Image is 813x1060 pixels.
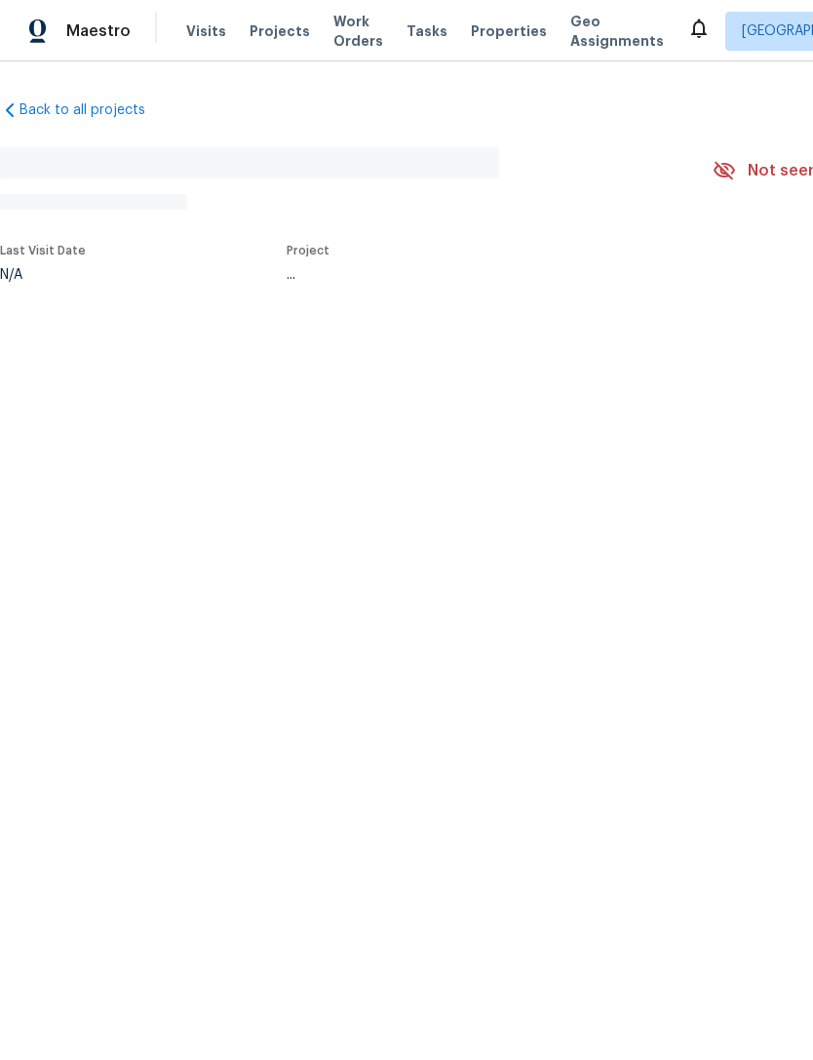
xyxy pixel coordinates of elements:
[250,21,310,41] span: Projects
[186,21,226,41] span: Visits
[66,21,131,41] span: Maestro
[471,21,547,41] span: Properties
[406,24,447,38] span: Tasks
[333,12,383,51] span: Work Orders
[287,268,661,282] div: ...
[287,245,329,256] span: Project
[570,12,664,51] span: Geo Assignments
